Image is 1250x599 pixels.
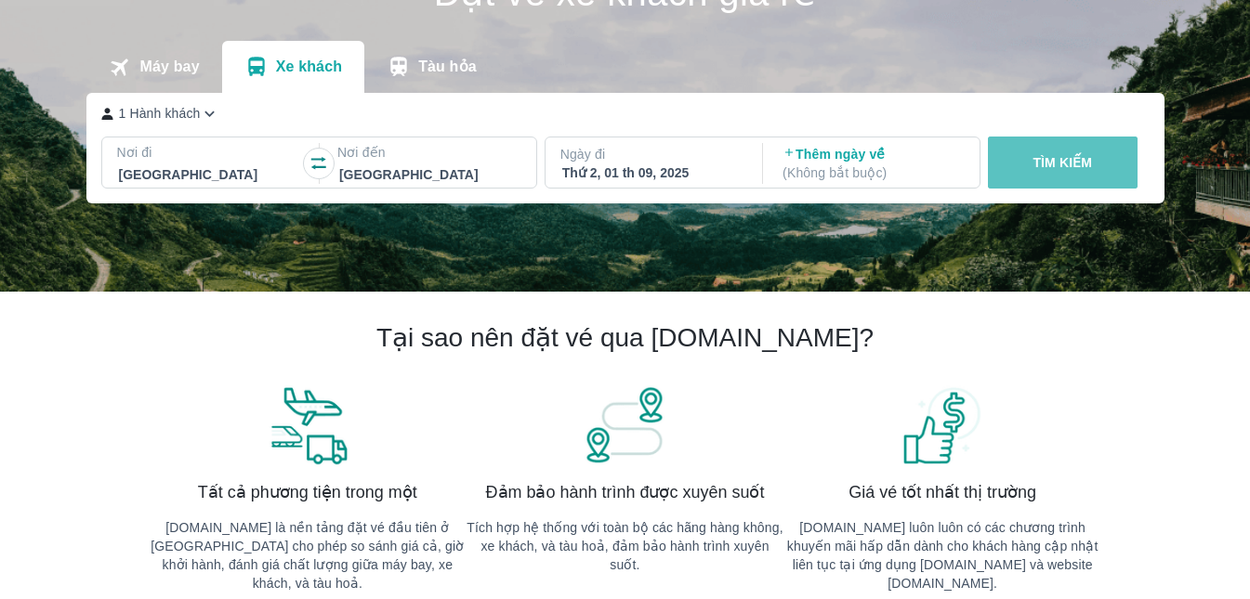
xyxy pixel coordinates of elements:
button: 1 Hành khách [101,104,220,124]
img: banner [266,384,349,466]
span: Tất cả phương tiện trong một [198,481,417,503]
div: transportation tabs [86,41,499,93]
img: banner [583,384,666,466]
p: 1 Hành khách [119,104,201,123]
p: [DOMAIN_NAME] là nền tảng đặt vé đầu tiên ở [GEOGRAPHIC_DATA] cho phép so sánh giá cả, giờ khởi h... [149,518,467,592]
p: ( Không bắt buộc ) [783,163,963,182]
p: Tàu hỏa [418,58,477,76]
p: TÌM KIẾM [1033,153,1092,172]
img: banner [901,384,984,466]
button: TÌM KIẾM [988,137,1138,189]
p: [DOMAIN_NAME] luôn luôn có các chương trình khuyến mãi hấp dẫn dành cho khách hàng cập nhật liên ... [783,518,1101,592]
p: Máy bay [139,58,199,76]
div: Thứ 2, 01 th 09, 2025 [562,163,743,182]
h2: Tại sao nên đặt vé qua [DOMAIN_NAME]? [376,321,874,355]
p: Thêm ngày về [783,145,963,182]
p: Xe khách [276,58,342,76]
p: Nơi đến [337,143,521,162]
p: Ngày đi [560,145,744,163]
span: Đảm bảo hành trình được xuyên suốt [486,481,765,503]
p: Tích hợp hệ thống với toàn bộ các hãng hàng không, xe khách, và tàu hoả, đảm bảo hành trình xuyên... [467,518,784,574]
span: Giá vé tốt nhất thị trường [849,481,1036,503]
p: Nơi đi [117,143,301,162]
